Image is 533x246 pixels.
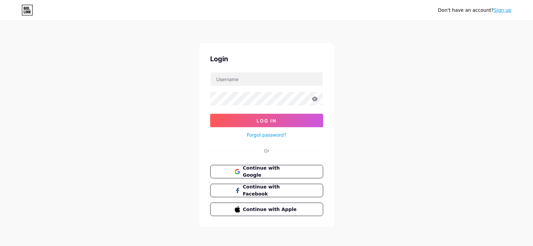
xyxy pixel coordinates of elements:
[438,7,511,14] div: Don't have an account?
[494,7,511,13] a: Sign up
[257,118,276,124] span: Log In
[210,165,323,178] button: Continue with Google
[243,183,298,198] span: Continue with Facebook
[264,147,269,154] div: Or
[247,131,286,138] a: Forgot password?
[210,114,323,127] button: Log In
[211,72,323,86] input: Username
[210,54,323,64] div: Login
[210,184,323,197] button: Continue with Facebook
[243,165,298,179] span: Continue with Google
[243,206,298,213] span: Continue with Apple
[210,203,323,216] button: Continue with Apple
